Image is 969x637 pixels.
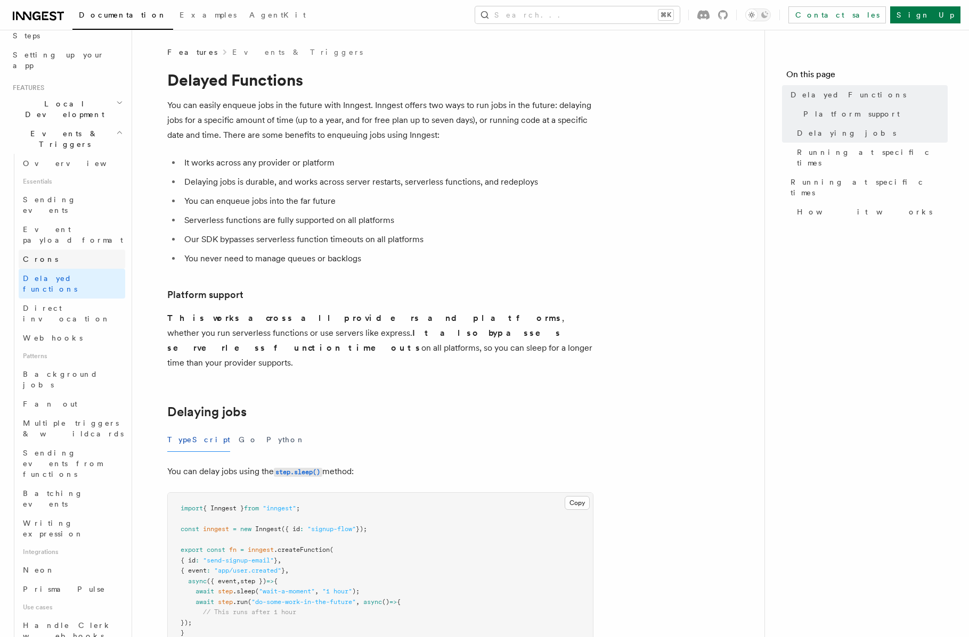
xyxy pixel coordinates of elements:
span: Crons [23,255,58,263]
span: "inngest" [263,504,296,512]
span: Neon [23,566,55,574]
span: Examples [180,11,237,19]
p: , whether you run serverless functions or use servers like express. on all platforms, so you can ... [167,311,593,370]
span: await [196,588,214,595]
span: // This runs after 1 hour [203,608,296,616]
a: Documentation [72,3,173,30]
span: step [218,598,233,606]
span: async [188,577,207,585]
span: , [278,557,281,564]
a: Sending events [19,190,125,220]
span: AgentKit [249,11,306,19]
span: Local Development [9,98,116,120]
a: Fan out [19,394,125,413]
a: Event payload format [19,220,125,250]
span: .sleep [233,588,255,595]
a: Leveraging Steps [9,15,125,45]
span: ({ event [207,577,237,585]
span: = [240,546,244,553]
span: async [363,598,382,606]
span: Essentials [19,173,125,190]
span: export [181,546,203,553]
a: Running at specific times [786,172,948,202]
span: Sending events [23,195,76,214]
span: step }) [240,577,266,585]
span: inngest [248,546,274,553]
span: Direct invocation [23,304,110,323]
li: You never need to manage queues or backlogs [181,251,593,266]
button: Events & Triggers [9,124,125,154]
kbd: ⌘K [658,10,673,20]
span: inngest [203,525,229,533]
span: Platform support [803,109,900,119]
span: Setting up your app [13,51,104,70]
span: , [285,567,289,574]
h1: Delayed Functions [167,70,593,89]
span: () [382,598,389,606]
li: You can enqueue jobs into the far future [181,194,593,209]
a: Delaying jobs [793,123,948,143]
span: Events & Triggers [9,128,116,150]
a: Running at specific times [793,143,948,172]
span: ( [255,588,259,595]
a: Batching events [19,484,125,514]
a: Sending events from functions [19,443,125,484]
span: } [274,557,278,564]
strong: This works across all providers and platforms [167,313,562,323]
a: Sign Up [890,6,960,23]
p: You can easily enqueue jobs in the future with Inngest. Inngest offers two ways to run jobs in th... [167,98,593,143]
span: new [240,525,251,533]
a: Delayed Functions [786,85,948,104]
button: Local Development [9,94,125,124]
a: How it works [793,202,948,221]
span: step [218,588,233,595]
span: Batching events [23,489,83,508]
a: step.sleep() [274,466,322,476]
span: "send-signup-email" [203,557,274,564]
span: Multiple triggers & wildcards [23,419,124,438]
span: ; [296,504,300,512]
span: Documentation [79,11,167,19]
h4: On this page [786,68,948,85]
span: How it works [797,206,932,217]
span: fn [229,546,237,553]
span: from [244,504,259,512]
span: Writing expression [23,519,84,538]
span: import [181,504,203,512]
li: It works across any provider or platform [181,155,593,170]
span: } [181,629,184,636]
button: Toggle dark mode [745,9,771,21]
a: Delaying jobs [167,404,247,419]
button: Go [239,428,258,452]
span: await [196,598,214,606]
span: = [233,525,237,533]
a: Setting up your app [9,45,125,75]
span: { id [181,557,196,564]
a: Platform support [799,104,948,123]
span: { event [181,567,207,574]
button: TypeScript [167,428,230,452]
li: Our SDK bypasses serverless function timeouts on all platforms [181,232,593,247]
span: : [207,567,210,574]
span: "app/user.created" [214,567,281,574]
span: Running at specific times [791,177,948,198]
span: "1 hour" [322,588,352,595]
span: Patterns [19,348,125,365]
span: Sending events from functions [23,449,102,478]
span: : [300,525,304,533]
span: Overview [23,159,133,168]
span: } [281,567,285,574]
span: }); [356,525,367,533]
span: , [356,598,360,606]
span: , [315,588,319,595]
a: Contact sales [788,6,886,23]
a: Writing expression [19,514,125,543]
span: "wait-a-moment" [259,588,315,595]
a: Webhooks [19,328,125,348]
span: ( [248,598,251,606]
span: ); [352,588,360,595]
span: Delayed functions [23,274,77,293]
a: Delayed functions [19,269,125,299]
button: Search...⌘K [475,6,680,23]
li: Serverless functions are fully supported on all platforms [181,213,593,228]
